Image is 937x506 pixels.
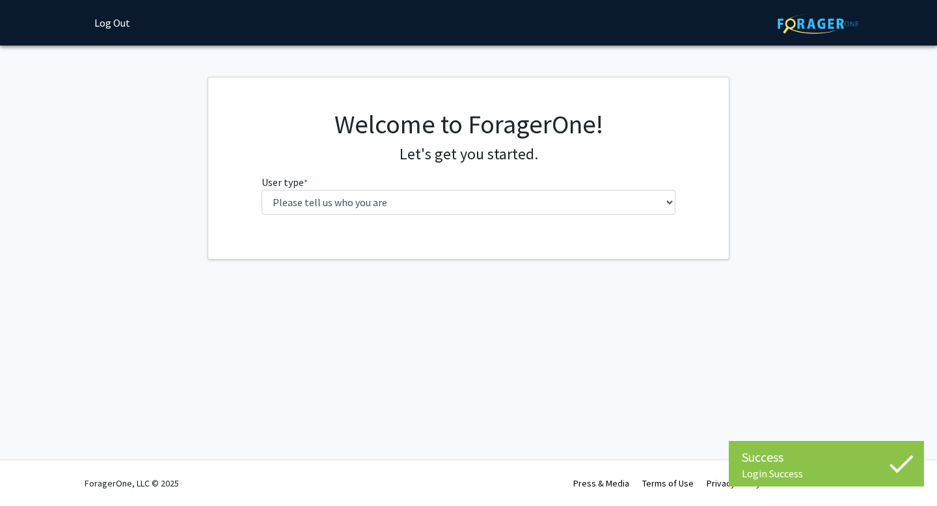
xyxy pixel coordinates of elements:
h1: Welcome to ForagerOne! [262,109,676,140]
div: Login Success [742,467,911,480]
a: Press & Media [573,477,629,489]
div: Success [742,447,911,467]
a: Privacy Policy [707,477,761,489]
div: ForagerOne, LLC © 2025 [85,460,179,506]
img: ForagerOne Logo [778,14,859,34]
a: Terms of Use [642,477,694,489]
label: User type [262,174,308,190]
h4: Let's get you started. [262,145,676,164]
